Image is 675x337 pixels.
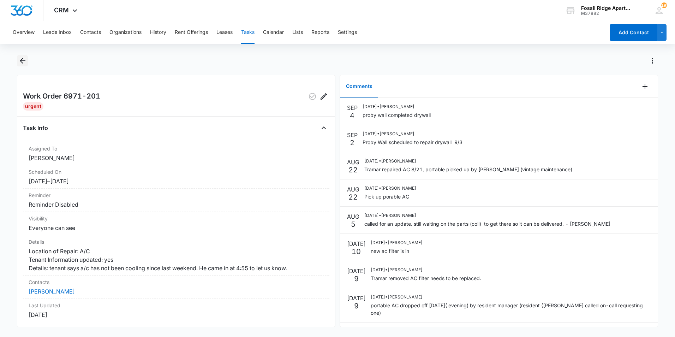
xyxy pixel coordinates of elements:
dt: Contacts [29,278,324,286]
p: Proby Wall scheduled to repair drywall 9/3 [363,138,462,146]
button: History [150,21,166,44]
button: Tasks [241,21,255,44]
div: DetailsLocation of Repair: A/C Tenant Information updated: yes Details: tenant says a/c has not b... [23,235,329,276]
div: Scheduled On[DATE]–[DATE] [23,165,329,189]
div: Last Updated[DATE] [23,299,329,322]
p: 22 [348,166,358,173]
p: 5 [351,221,356,228]
button: Leases [216,21,233,44]
p: [DATE] • [PERSON_NAME] [363,131,462,137]
div: Assigned To[PERSON_NAME] [23,142,329,165]
h2: Work Order 6971-201 [23,91,100,102]
p: called for an update. still waiting on the parts (coil) to get there so it can be delivered. - [P... [364,220,610,227]
h4: Task Info [23,124,48,132]
dt: Last Updated [29,302,324,309]
p: [DATE] • [PERSON_NAME] [364,212,610,219]
div: ReminderReminder Disabled [23,189,329,212]
button: Organizations [109,21,142,44]
p: 2 [350,139,354,146]
button: Lists [292,21,303,44]
p: SEP [347,131,358,139]
dd: [PERSON_NAME] [29,154,324,162]
dt: Reminder [29,191,324,199]
dd: Location of Repair: A/C Tenant Information updated: yes Details: tenant says a/c has not been coo... [29,247,324,272]
p: portable AC dropped off [DATE]( evening) by resident manager (resident ([PERSON_NAME] called on-c... [371,302,651,317]
p: Tramar removed AC filter needs to be replaced. [371,274,481,282]
p: Pick up porable AC [364,193,416,200]
p: [DATE] [347,267,366,275]
p: [DATE] • [PERSON_NAME] [371,294,651,300]
button: Calendar [263,21,284,44]
p: 10 [352,248,361,255]
p: [DATE] [347,240,366,248]
p: SEP [347,104,358,112]
p: proby wall completed drywall [363,111,431,119]
div: account name [581,5,633,11]
button: Edit [318,91,329,102]
dd: [DATE] [29,311,324,319]
p: 22 [348,194,358,201]
button: Rent Offerings [175,21,208,44]
button: Add Comment [639,81,651,92]
button: Contacts [80,21,101,44]
div: account id [581,11,633,16]
div: notifications count [661,2,667,8]
button: Close [318,122,329,134]
p: Tramar repaired AC 8/21, portable picked up by [PERSON_NAME] (vintage maintenance) [364,166,572,173]
p: [DATE] [347,294,366,302]
p: [DATE] • [PERSON_NAME] [371,267,481,273]
dt: Created On [29,325,324,332]
span: 195 [661,2,667,8]
div: VisibilityEveryone can see [23,212,329,235]
div: Contacts[PERSON_NAME] [23,276,329,299]
dt: Visibility [29,215,324,222]
p: 9 [354,275,359,282]
dd: [DATE] – [DATE] [29,177,324,185]
p: AUG [347,185,359,194]
button: Add Contact [610,24,657,41]
button: Back [17,55,28,66]
dt: Details [29,238,324,246]
p: 9 [354,302,359,309]
div: Urgent [23,102,43,111]
p: [DATE] • [PERSON_NAME] [364,158,572,164]
button: Reports [311,21,329,44]
dd: Reminder Disabled [29,200,324,209]
p: [DATE] • [PERSON_NAME] [364,185,416,191]
a: [PERSON_NAME] [29,288,75,295]
button: Comments [340,76,378,97]
dt: Scheduled On [29,168,324,176]
p: [DATE] • [PERSON_NAME] [363,104,431,110]
dt: Assigned To [29,145,324,152]
button: Overview [13,21,35,44]
dd: Everyone can see [29,224,324,232]
button: Settings [338,21,357,44]
p: 4 [350,112,354,119]
button: Leads Inbox [43,21,72,44]
p: new ac filter is in [371,247,423,255]
span: CRM [54,6,69,14]
p: [DATE] • [PERSON_NAME] [371,240,423,246]
p: AUG [347,158,359,166]
p: AUG [347,212,359,221]
button: Actions [647,55,658,66]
